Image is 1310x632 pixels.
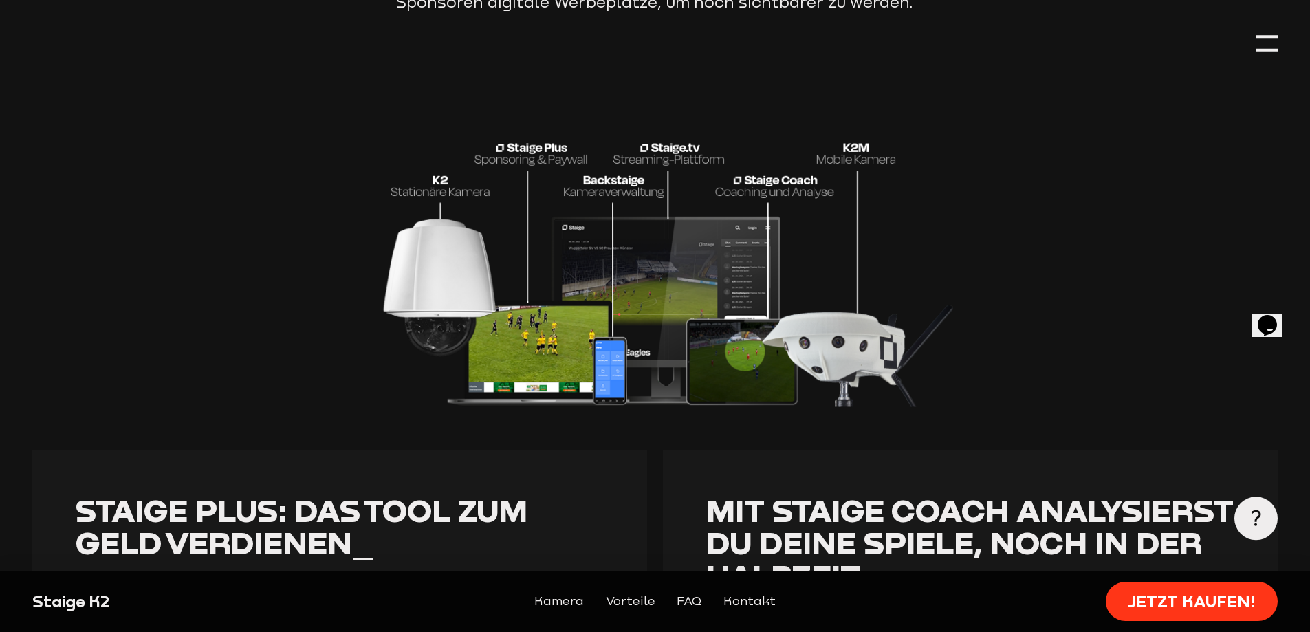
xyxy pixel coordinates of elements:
a: Kontakt [723,592,776,611]
span: Staige Plus: Das Tool zum Geld verdienen_ [76,491,527,561]
a: Vorteile [606,592,655,611]
div: Staige K2 [32,591,331,613]
a: FAQ [677,592,701,611]
span: Mit Staige Coach analysierst du deine Spiele, noch in der Halbzeit_ [706,491,1234,594]
a: Jetzt kaufen! [1106,582,1278,621]
a: Kamera [534,592,584,611]
img: staige_system_2_white.png [348,56,962,407]
iframe: chat widget [1252,296,1296,337]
